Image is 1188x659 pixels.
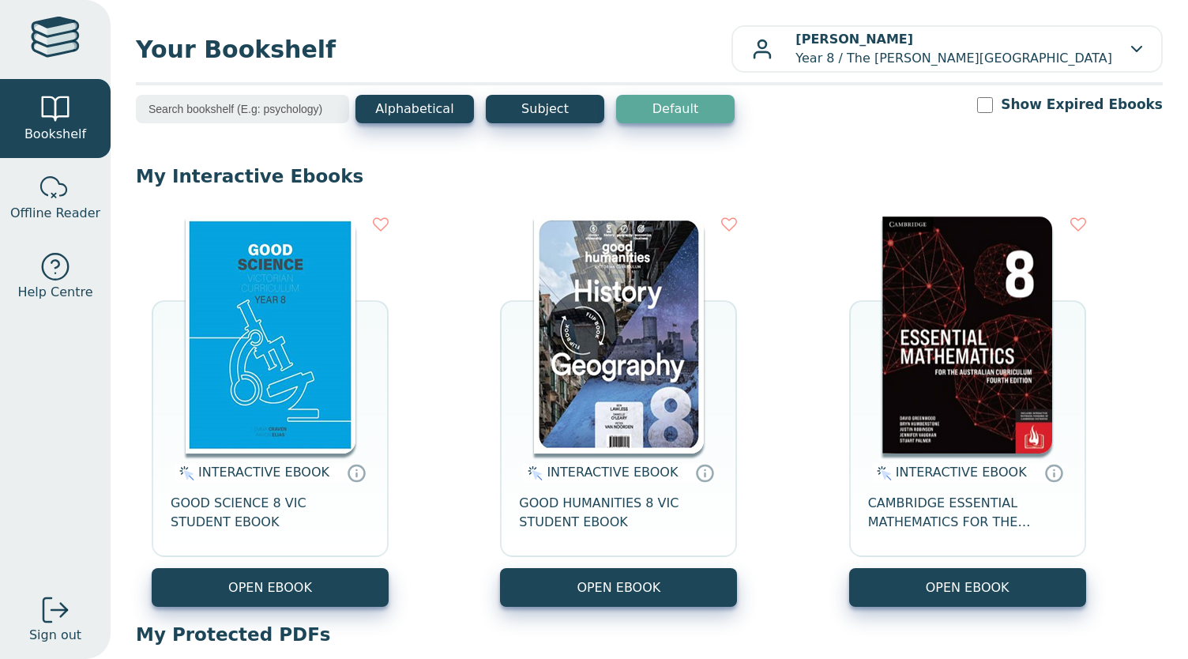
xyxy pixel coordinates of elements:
span: Sign out [29,626,81,645]
span: Offline Reader [10,204,100,223]
input: Search bookshelf (E.g: psychology) [136,95,349,123]
img: ec69e1b9-f088-ea11-a992-0272d098c78b.jpg [186,217,355,454]
a: Interactive eBooks are accessed online via the publisher’s portal. They contain interactive resou... [347,463,366,482]
button: Alphabetical [355,95,474,123]
button: Default [616,95,735,123]
img: interactive.svg [872,464,892,483]
span: CAMBRIDGE ESSENTIAL MATHEMATICS FOR THE AUSTRALIAN CURRICULUM YEAR 8 EBOOK 4E [868,494,1067,532]
p: My Protected PDFs [136,623,1163,646]
img: interactive.svg [175,464,194,483]
img: interactive.svg [523,464,543,483]
p: My Interactive Ebooks [136,164,1163,188]
b: [PERSON_NAME] [795,32,913,47]
button: OPEN EBOOK [152,568,389,607]
label: Show Expired Ebooks [1001,95,1163,115]
button: OPEN EBOOK [500,568,737,607]
img: 59ae0110-8e91-e911-a97e-0272d098c78b.jpg [534,217,704,454]
span: Your Bookshelf [136,32,731,67]
button: [PERSON_NAME]Year 8 / The [PERSON_NAME][GEOGRAPHIC_DATA] [731,25,1163,73]
img: 1c0a7dbb-72d2-49ef-85fe-fb0d43af0016.png [882,217,1052,454]
span: GOOD HUMANITIES 8 VIC STUDENT EBOOK [519,494,718,532]
span: INTERACTIVE EBOOK [198,465,329,480]
span: Help Centre [17,283,92,302]
button: Subject [486,95,604,123]
span: INTERACTIVE EBOOK [547,465,678,480]
p: Year 8 / The [PERSON_NAME][GEOGRAPHIC_DATA] [795,30,1112,68]
span: Bookshelf [24,125,86,144]
a: Interactive eBooks are accessed online via the publisher’s portal. They contain interactive resou... [1044,463,1063,482]
button: OPEN EBOOK [849,568,1086,607]
a: Interactive eBooks are accessed online via the publisher’s portal. They contain interactive resou... [695,463,714,482]
span: GOOD SCIENCE 8 VIC STUDENT EBOOK [171,494,370,532]
span: INTERACTIVE EBOOK [896,465,1027,480]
